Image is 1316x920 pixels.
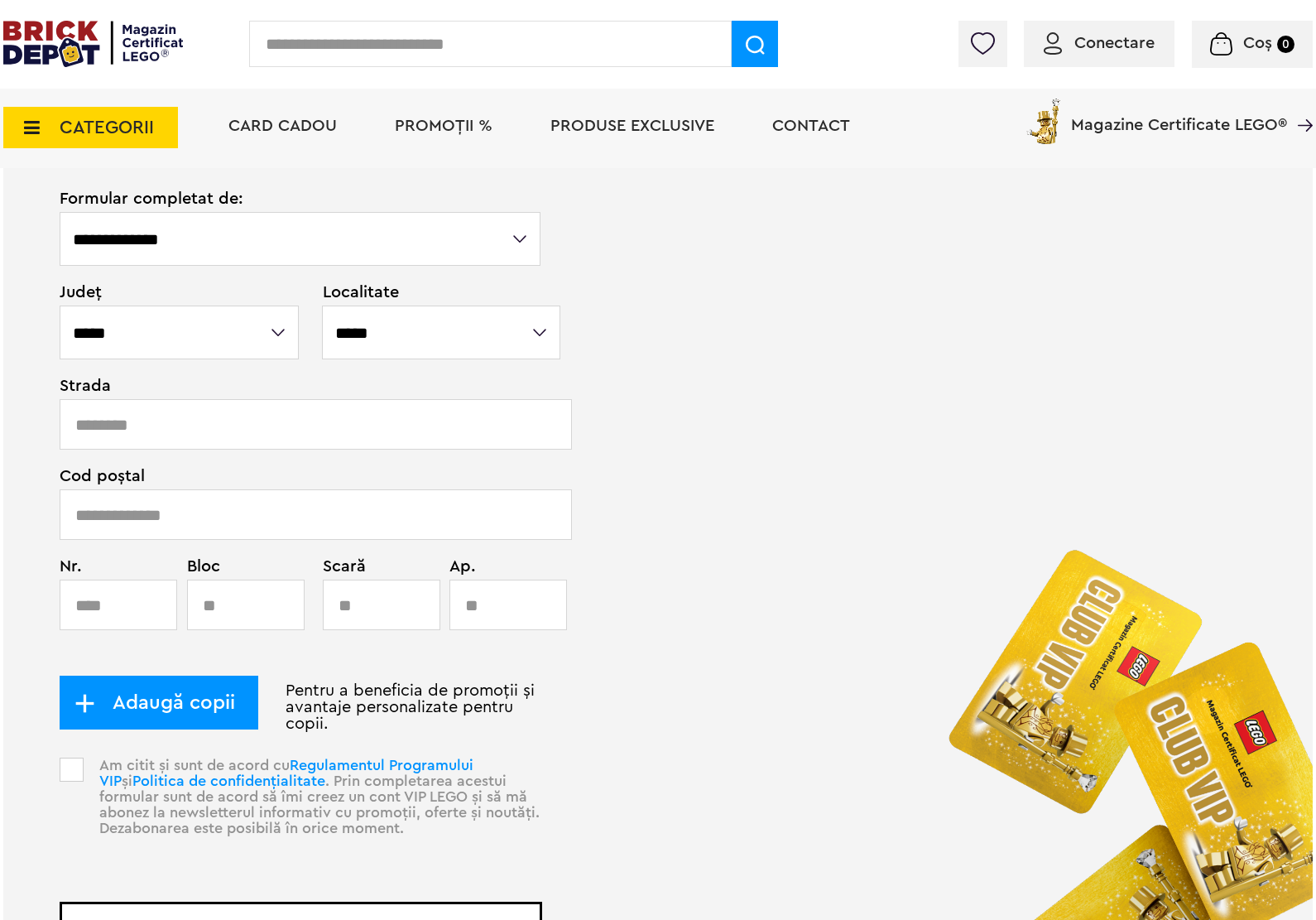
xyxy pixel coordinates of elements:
span: Coș [1243,35,1272,51]
span: Scară [323,558,410,575]
span: CATEGORII [60,118,154,137]
span: Localitate [323,284,543,301]
a: Regulamentul Programului VIP [99,758,473,788]
span: Formular completat de: [60,190,542,207]
span: Județ [60,284,301,301]
span: Bloc [187,558,295,575]
span: Conectare [1074,35,1155,51]
a: Contact [772,118,850,134]
p: Pasul 2 [3,146,1313,190]
span: Magazine Certificate LEGO® [1071,95,1287,133]
a: Conectare [1044,35,1155,51]
p: Pentru a beneficia de promoții și avantaje personalizate pentru copii. [60,682,542,732]
a: Card Cadou [228,118,337,134]
img: add_child [74,693,95,714]
p: Am citit și sunt de acord cu și . Prin completarea acestui formular sunt de acord să îmi creez un... [89,758,542,865]
small: 0 [1277,36,1294,53]
a: Produse exclusive [550,118,714,134]
span: Nr. [60,558,168,575]
a: Politica de confidențialitate [132,773,325,788]
a: Magazine Certificate LEGO® [1287,95,1313,112]
a: PROMOȚII % [395,118,492,134]
span: Adaugă copii [95,693,235,711]
span: Cod poștal [60,468,542,484]
span: Ap. [449,558,518,575]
